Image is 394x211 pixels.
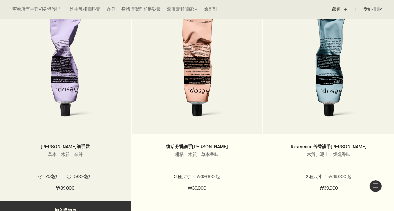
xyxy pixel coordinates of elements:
[309,174,323,179] font: 75毫升
[191,174,206,179] font: 120毫升
[107,6,115,12] a: 香皂
[370,181,382,192] font: 1:1 聊天諮詢
[162,174,176,179] font: 75毫升
[204,6,217,12] a: 除臭劑
[338,174,356,179] font: 500 毫升
[320,185,338,191] font: ₩39,000
[132,9,263,134] a: Resurrection Aromatique Hand Balm in aluminium tube
[41,144,90,150] a: [PERSON_NAME]護手霜
[280,9,377,124] img: Reverence Aromatique Hand Balm in aluminium tube
[307,152,350,157] font: 木質、泥土、煙燻香味
[166,144,228,150] a: 復活芳香護手[PERSON_NAME]
[175,152,219,157] font: 柑橘、木質、草本香味
[291,144,367,150] a: Reverence 芳香護手[PERSON_NAME]
[356,2,382,17] button: 受到推崇的
[17,9,114,124] img: Eleos Aromatique Hand Balm in a purple aluminium tube.
[332,2,356,17] button: 篩選
[188,185,206,191] font: ₩39,000
[48,152,83,157] font: 草本、木質、辛辣
[263,9,394,134] a: Reverence Aromatique Hand Balm in aluminium tube
[221,174,239,179] font: 500 毫升
[167,6,197,12] a: 潤膚膏和潤膚油
[12,6,60,12] a: 查看所有手部和身體護理
[56,185,74,191] font: ₩39,000
[369,180,382,192] button: 1:1 聊天諮詢
[149,9,246,124] img: Resurrection Aromatique Hand Balm in aluminium tube
[70,6,100,12] a: 洗手乳和潤唇膏
[121,6,161,12] a: 身體清潔劑和磨砂膏
[74,174,92,179] font: 500 毫升
[45,174,59,179] font: 75毫升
